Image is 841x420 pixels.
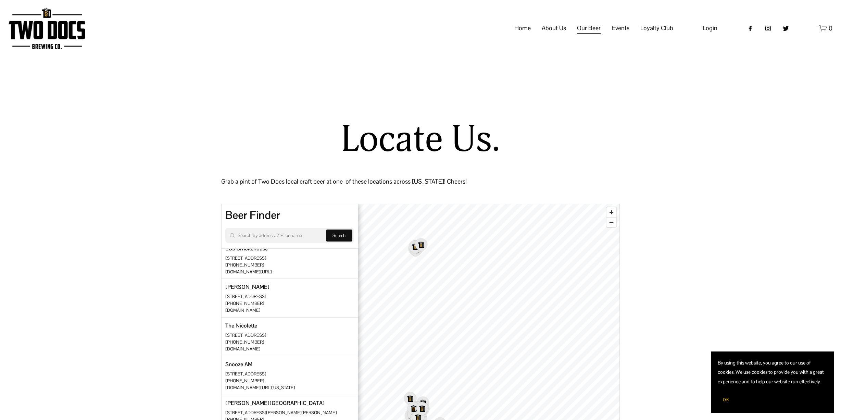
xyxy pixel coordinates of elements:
a: [PHONE_NUMBER] [225,339,264,345]
h1: Locate Us. [281,119,560,161]
div: Map marker [414,402,427,416]
a: 0 items in cart [819,24,833,33]
button: OK [718,393,734,406]
span: [STREET_ADDRESS] [225,255,266,261]
button: Zoom in [606,207,616,217]
div: Map marker [415,238,428,252]
a: folder dropdown [612,22,629,35]
span: [STREET_ADDRESS] [225,332,266,338]
div: Map marker [408,243,421,257]
span: OK [723,397,729,403]
a: [PHONE_NUMBER] [225,378,264,384]
a: [DOMAIN_NAME][URL] [225,269,272,275]
div: Map marker [413,402,426,416]
span: Loyalty Club [640,22,673,34]
span: About Us [542,22,566,34]
div: The Nicolette [225,322,257,330]
span: Events [612,22,629,34]
a: twitter-unauth [782,25,789,32]
a: folder dropdown [542,22,566,35]
a: Facebook [747,25,754,32]
a: Login [703,22,717,34]
div: Map marker [410,243,423,257]
div: Map marker [407,402,420,416]
span: [STREET_ADDRESS] [225,371,266,377]
div: Map marker [416,402,429,416]
span: Search [332,233,346,238]
a: [DOMAIN_NAME] [225,346,260,352]
div: Map marker [416,396,429,411]
a: Home [514,22,531,35]
a: folder dropdown [577,22,601,35]
a: [DOMAIN_NAME] [225,307,260,313]
span: [STREET_ADDRESS] [225,294,266,299]
p: By using this website, you agree to our use of cookies. We use cookies to provide you with a grea... [718,358,827,386]
div: Map marker [410,242,423,257]
div: Map marker [410,401,423,416]
div: Map marker [409,240,422,255]
section: Cookie banner [711,351,834,413]
div: Beer Finder [225,208,354,223]
div: Map marker [417,403,430,417]
a: [PHONE_NUMBER] [225,300,264,306]
div: [PERSON_NAME] [225,283,269,291]
span: 0 [829,24,832,32]
div: Map marker [412,401,425,415]
div: Snooze AM [225,360,252,369]
img: Two Docs Brewing Co. [9,8,85,49]
span: Our Beer [577,22,601,34]
div: Map marker [410,240,423,254]
a: instagram-unauth [765,25,771,32]
div: Map marker [404,392,417,406]
div: [PERSON_NAME][GEOGRAPHIC_DATA] [225,399,325,407]
span: Login [703,24,717,32]
div: Map marker [415,403,428,417]
span: [STREET_ADDRESS][PERSON_NAME][PERSON_NAME] [225,410,337,416]
a: [PHONE_NUMBER] [225,262,264,268]
a: folder dropdown [640,22,673,35]
input: Search by address, ZIP, or name [238,231,320,239]
button: Zoom out [606,217,616,227]
a: [DOMAIN_NAME][URL][US_STATE] [225,385,295,391]
p: Grab a pint of Two Docs local craft beer at one of these locations across [US_STATE]! Cheers! [221,176,620,187]
button: Search [326,230,352,241]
